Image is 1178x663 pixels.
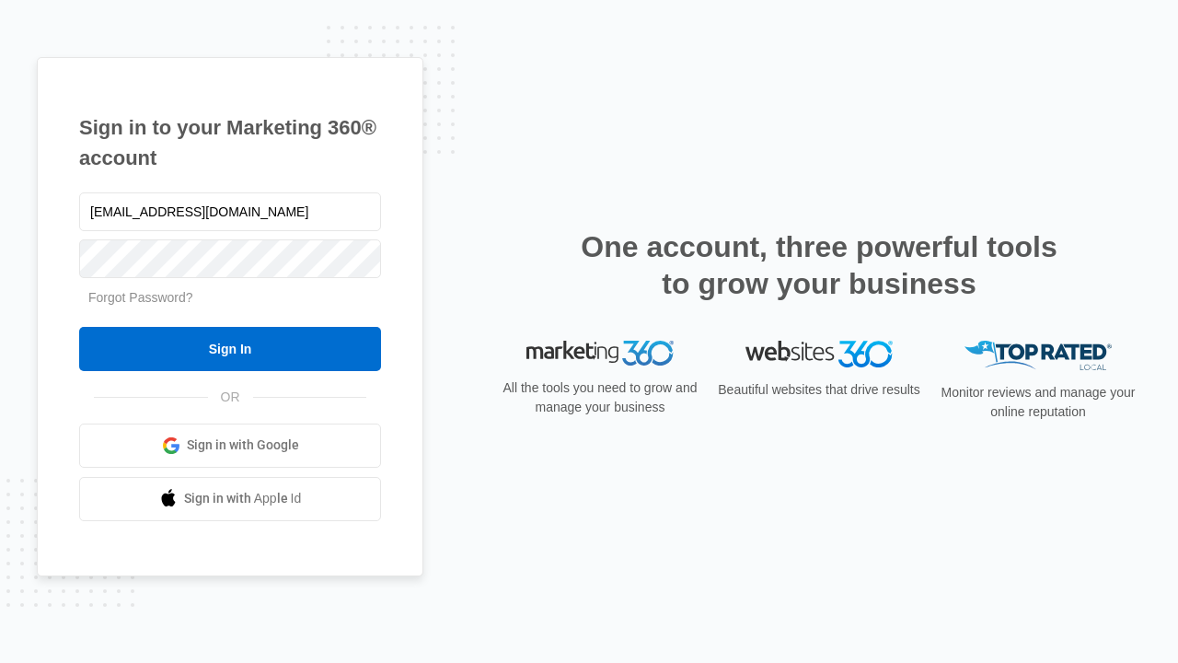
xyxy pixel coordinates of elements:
[208,388,253,407] span: OR
[716,380,922,400] p: Beautiful websites that drive results
[575,228,1063,302] h2: One account, three powerful tools to grow your business
[79,112,381,173] h1: Sign in to your Marketing 360® account
[184,489,302,508] span: Sign in with Apple Id
[497,378,703,417] p: All the tools you need to grow and manage your business
[79,327,381,371] input: Sign In
[79,477,381,521] a: Sign in with Apple Id
[88,290,193,305] a: Forgot Password?
[526,341,674,366] img: Marketing 360
[187,436,299,455] span: Sign in with Google
[935,383,1141,422] p: Monitor reviews and manage your online reputation
[79,192,381,231] input: Email
[745,341,893,367] img: Websites 360
[964,341,1112,371] img: Top Rated Local
[79,424,381,468] a: Sign in with Google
